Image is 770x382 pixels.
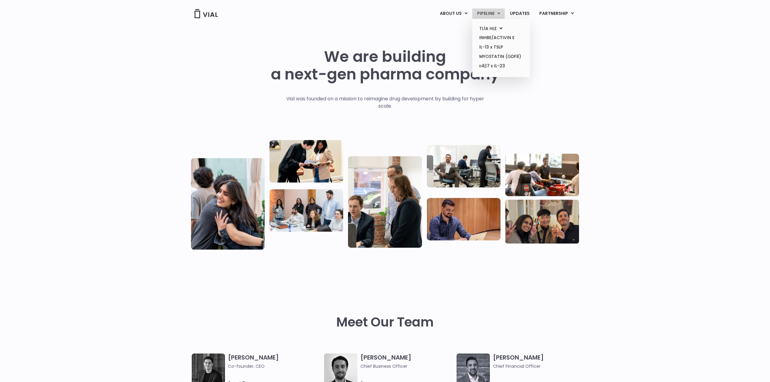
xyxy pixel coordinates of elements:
[336,315,434,330] h2: Meet Our Team
[280,95,490,110] p: Vial was founded on a mission to reimagine drug development by building for hyper scale.
[493,363,586,370] span: Chief Financial Officer
[474,24,527,33] a: TL1A HLEMenu Toggle
[472,8,505,19] a: PIPELINEMenu Toggle
[271,48,499,83] h1: We are building a next-gen pharma company
[360,363,454,370] span: Chief Business Officer
[435,8,472,19] a: ABOUT USMenu Toggle
[269,140,343,183] img: Two people looking at a paper talking.
[534,8,579,19] a: PARTNERSHIPMenu Toggle
[493,354,586,370] h3: [PERSON_NAME]
[505,199,579,243] img: Group of 3 people smiling holding up the peace sign
[269,189,343,232] img: Eight people standing and sitting in an office
[474,61,527,71] a: α4β7 x IL-23
[427,198,500,240] img: Man working at a computer
[474,42,527,52] a: IL-13 x TSLP
[191,158,265,250] img: Vial Life
[505,8,534,19] a: UPDATES
[474,33,527,42] a: INHBE/ACTIVIN E
[427,145,500,187] img: Three people working in an office
[228,363,321,370] span: Co-founder, CEO
[348,156,422,248] img: Group of three people standing around a computer looking at the screen
[505,154,579,196] img: Group of people playing whirlyball
[194,9,218,18] img: Vial Logo
[360,354,454,370] h3: [PERSON_NAME]
[228,354,321,370] h3: [PERSON_NAME]
[474,52,527,61] a: MYOSTATIN (GDF8)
